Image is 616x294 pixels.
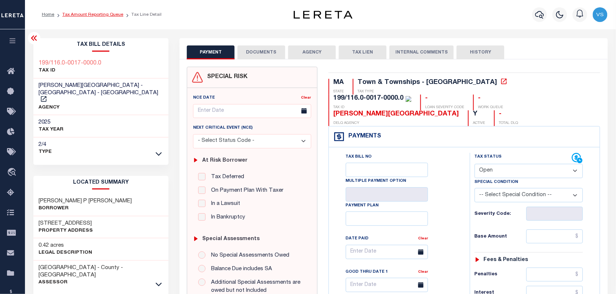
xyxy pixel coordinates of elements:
h3: [STREET_ADDRESS] [39,220,93,227]
label: Balance Due includes SA [207,265,272,273]
p: Legal Description [39,249,93,257]
h3: [GEOGRAPHIC_DATA] - County - [GEOGRAPHIC_DATA] [39,264,163,279]
label: NCE Date [193,95,215,101]
label: In a Lawsuit [207,200,240,208]
label: Tax Bill No [346,154,372,160]
div: - [499,110,518,118]
input: Enter Date [346,278,428,292]
a: Clear [418,270,428,274]
h6: At Risk Borrower [202,158,247,164]
a: 199/116.0-0017-0000.0 [39,60,102,67]
p: Type [39,148,52,156]
h2: Tax Bill Details [33,38,169,52]
h3: [PERSON_NAME] P [PERSON_NAME] [39,198,132,205]
p: TAX ID [334,105,412,110]
div: Y [473,110,485,118]
a: Tax Amount Reporting Queue [62,12,123,17]
h6: Special Assessments [202,236,260,242]
p: TAX TYPE [358,89,509,95]
label: Tax Status [475,154,502,160]
p: TOTAL DLQ [499,121,518,126]
a: Home [42,12,54,17]
label: No Special Assessments Owed [207,251,289,260]
img: logo-dark.svg [294,11,352,19]
p: LOAN SEVERITY CODE [425,105,464,110]
input: $ [526,268,583,282]
h3: 2025 [39,119,64,126]
p: TAX ID [39,67,102,74]
img: svg+xml;base64,PHN2ZyB4bWxucz0iaHR0cDovL3d3dy53My5vcmcvMjAwMC9zdmciIHBvaW50ZXItZXZlbnRzPSJub25lIi... [593,7,608,22]
p: ACTIVE [473,121,485,126]
p: TAX YEAR [39,126,64,133]
div: - [425,95,464,103]
button: DOCUMENTS [238,45,285,59]
h3: 0.42 acres [39,242,93,249]
h6: Penalties [475,272,526,278]
p: Property Address [39,227,93,235]
label: Multiple Payment Option [346,178,406,184]
label: Tax Deferred [207,173,244,181]
p: DELQ AGENCY [334,121,459,126]
h6: Fees & Penalties [484,257,528,263]
label: On Payment Plan With Taxer [207,187,283,195]
h3: 2/4 [39,141,52,148]
input: Enter Date [346,245,428,259]
div: 199/116.0-0017-0000.0 [334,95,404,102]
input: Enter Date [193,104,311,118]
h2: LOCATED SUMMARY [33,176,169,190]
label: Special Condition [475,179,518,185]
h4: SPECIAL RISK [203,74,247,81]
img: check-icon-green.svg [406,96,412,102]
input: $ [526,229,583,243]
a: Clear [301,96,311,100]
h6: Base Amount [475,234,526,240]
button: INTERNAL COMMENTS [389,45,454,59]
p: WORK QUEUE [478,105,503,110]
div: MA [334,79,344,87]
span: [PERSON_NAME][GEOGRAPHIC_DATA] - [GEOGRAPHIC_DATA] - [GEOGRAPHIC_DATA] [39,83,159,96]
button: HISTORY [457,45,504,59]
i: travel_explore [7,168,19,177]
label: Next Critical Event (NCE) [193,125,253,131]
p: Borrower [39,205,132,212]
div: - [478,95,503,103]
div: [PERSON_NAME][GEOGRAPHIC_DATA] [334,110,459,118]
label: Date Paid [346,236,369,242]
li: Tax Line Detail [123,11,162,18]
button: PAYMENT [187,45,235,59]
button: AGENCY [288,45,336,59]
h4: Payments [345,133,381,140]
a: Clear [418,237,428,240]
button: TAX LIEN [339,45,387,59]
label: Payment Plan [346,203,379,209]
label: In Bankruptcy [207,213,245,222]
p: Assessor [39,279,163,286]
h6: Severity Code: [475,211,526,217]
p: AGENCY [39,104,163,111]
label: Good Thru Date 1 [346,269,388,275]
div: Town & Townships - [GEOGRAPHIC_DATA] [358,79,497,86]
p: STATE [334,89,344,95]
